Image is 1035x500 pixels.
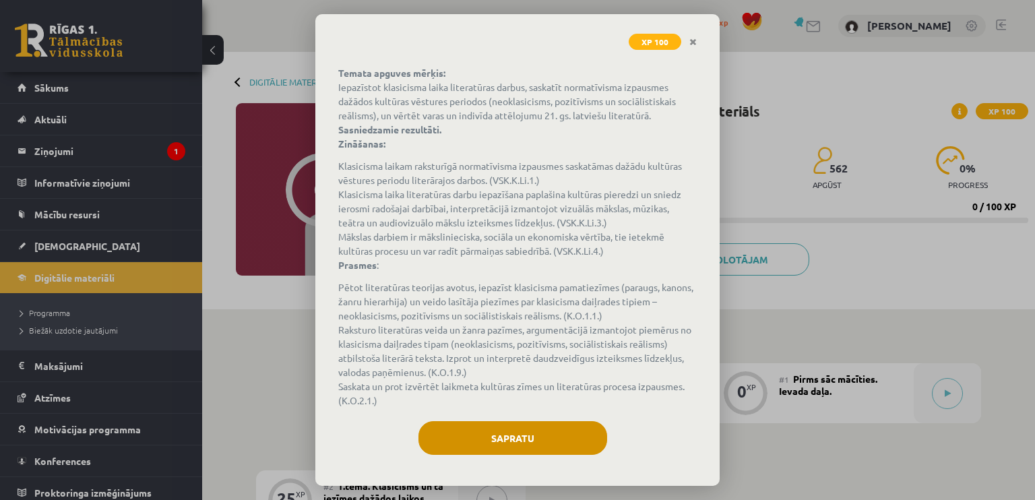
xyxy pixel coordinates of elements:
[338,280,697,323] li: Pētot literatūras teorijas avotus, iepazīst klasicisma pamatiezīmes (paraugs, kanons, žanru hiera...
[681,29,705,55] a: Close
[338,230,697,258] li: Mākslas darbiem ir mākslinieciska, sociāla un ekonomiska vērtība, tie ietekmē kultūras procesu un...
[338,187,697,230] li: Klasicisma laika literatūras darbu iepazīšana paplašina kultūras pieredzi un sniedz ierosmi radoš...
[338,259,377,271] strong: Prasmes
[338,66,697,151] p: Iepazīstot klasicisma laika literatūras darbus, saskatīt normatīvisma izpausmes dažādos kultūras ...
[338,379,697,408] li: Saskata un prot izvērtēt laikmeta kultūras zīmes un literatūras procesa izpausmes. (K.O.2.1.)
[338,137,385,150] strong: Zināšanas:
[338,123,441,135] strong: Sasniedzamie rezultāti.
[418,421,607,455] button: Sapratu
[338,323,697,379] li: Raksturo literatūras veida un žanra pazīmes, argumentācijā izmantojot piemērus no klasicisma daiļ...
[338,67,445,79] strong: Temata apguves mērķis:
[629,34,681,50] span: XP 100
[338,159,697,187] li: Klasicisma laikam raksturīgā normatīvisma izpausmes saskatāmas dažādu kultūras vēstures periodu l...
[338,258,697,272] p: :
